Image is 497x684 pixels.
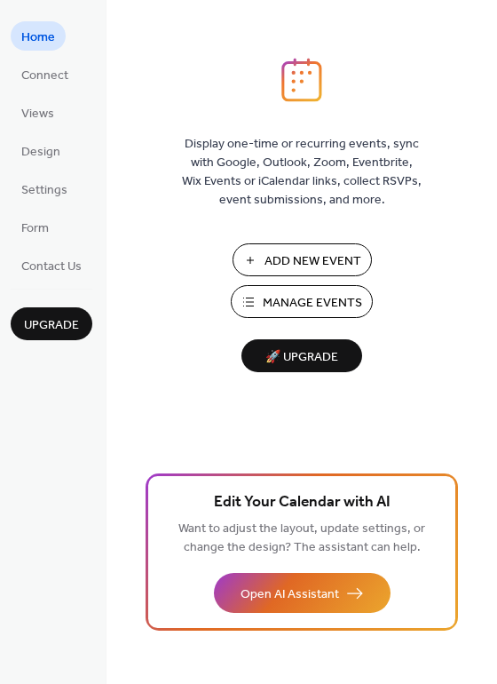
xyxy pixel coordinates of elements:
[11,212,59,242] a: Form
[21,219,49,238] span: Form
[21,67,68,85] span: Connect
[214,490,390,515] span: Edit Your Calendar with AI
[24,316,79,335] span: Upgrade
[281,58,322,102] img: logo_icon.svg
[11,98,65,127] a: Views
[252,346,351,370] span: 🚀 Upgrade
[11,174,78,203] a: Settings
[178,517,425,560] span: Want to adjust the layout, update settings, or change the design? The assistant can help.
[231,285,373,318] button: Manage Events
[21,28,55,47] span: Home
[233,243,372,276] button: Add New Event
[11,307,92,340] button: Upgrade
[11,136,71,165] a: Design
[21,181,67,200] span: Settings
[214,573,390,613] button: Open AI Assistant
[21,143,60,162] span: Design
[241,339,362,372] button: 🚀 Upgrade
[241,585,339,604] span: Open AI Assistant
[11,60,79,89] a: Connect
[21,258,82,276] span: Contact Us
[11,251,92,280] a: Contact Us
[21,105,54,123] span: Views
[182,135,422,210] span: Display one-time or recurring events, sync with Google, Outlook, Zoom, Eventbrite, Wix Events or ...
[264,252,361,271] span: Add New Event
[11,21,66,51] a: Home
[263,294,362,313] span: Manage Events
